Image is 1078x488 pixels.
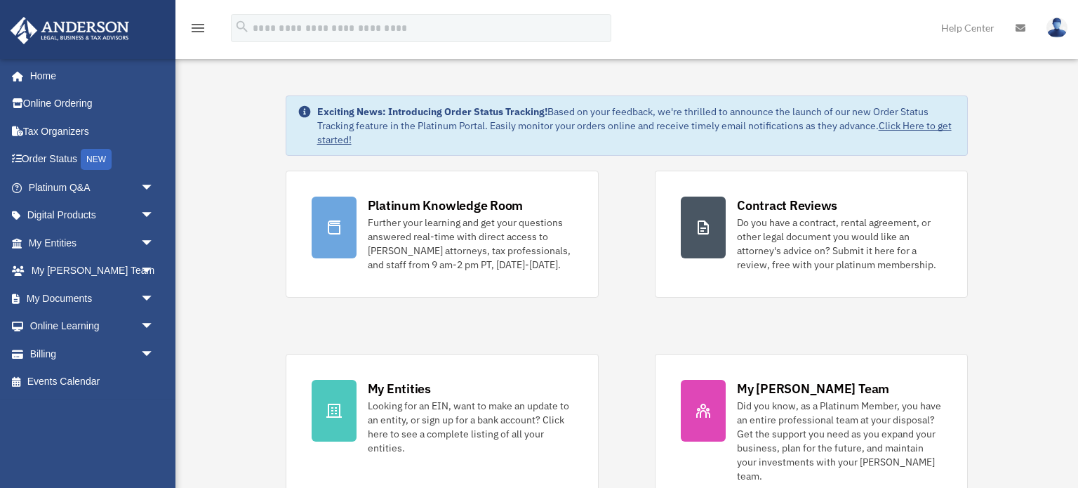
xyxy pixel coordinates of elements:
[655,171,968,298] a: Contract Reviews Do you have a contract, rental agreement, or other legal document you would like...
[140,257,168,286] span: arrow_drop_down
[317,105,957,147] div: Based on your feedback, we're thrilled to announce the launch of our new Order Status Tracking fe...
[737,216,942,272] div: Do you have a contract, rental agreement, or other legal document you would like an attorney's ad...
[10,173,175,202] a: Platinum Q&Aarrow_drop_down
[737,380,889,397] div: My [PERSON_NAME] Team
[189,20,206,37] i: menu
[10,90,175,118] a: Online Ordering
[10,340,175,368] a: Billingarrow_drop_down
[10,145,175,174] a: Order StatusNEW
[140,229,168,258] span: arrow_drop_down
[140,340,168,369] span: arrow_drop_down
[10,284,175,312] a: My Documentsarrow_drop_down
[1046,18,1067,38] img: User Pic
[140,312,168,341] span: arrow_drop_down
[189,25,206,37] a: menu
[368,216,573,272] div: Further your learning and get your questions answered real-time with direct access to [PERSON_NAM...
[140,202,168,230] span: arrow_drop_down
[140,284,168,313] span: arrow_drop_down
[234,19,250,34] i: search
[10,117,175,145] a: Tax Organizers
[81,149,112,170] div: NEW
[737,197,837,214] div: Contract Reviews
[10,202,175,230] a: Digital Productsarrow_drop_down
[140,173,168,202] span: arrow_drop_down
[368,197,524,214] div: Platinum Knowledge Room
[368,399,573,455] div: Looking for an EIN, want to make an update to an entity, or sign up for a bank account? Click her...
[368,380,431,397] div: My Entities
[10,257,175,285] a: My [PERSON_NAME] Teamarrow_drop_down
[286,171,599,298] a: Platinum Knowledge Room Further your learning and get your questions answered real-time with dire...
[10,368,175,396] a: Events Calendar
[317,105,547,118] strong: Exciting News: Introducing Order Status Tracking!
[10,312,175,341] a: Online Learningarrow_drop_down
[10,229,175,257] a: My Entitiesarrow_drop_down
[317,119,952,146] a: Click Here to get started!
[737,399,942,483] div: Did you know, as a Platinum Member, you have an entire professional team at your disposal? Get th...
[10,62,168,90] a: Home
[6,17,133,44] img: Anderson Advisors Platinum Portal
